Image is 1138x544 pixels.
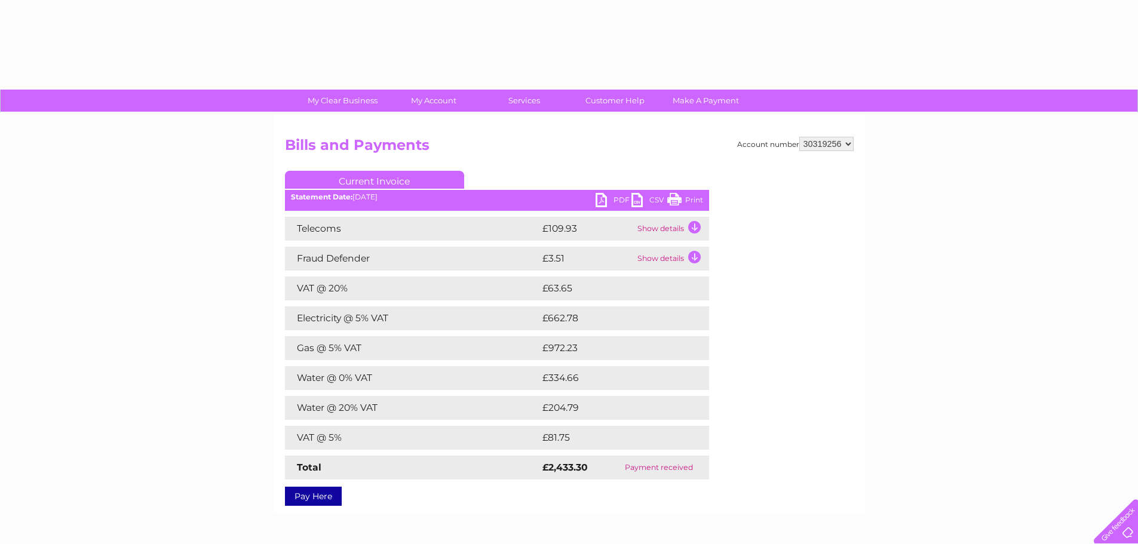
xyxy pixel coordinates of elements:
a: Current Invoice [285,171,464,189]
td: Show details [634,247,709,271]
a: Pay Here [285,487,342,506]
a: CSV [631,193,667,210]
div: [DATE] [285,193,709,201]
td: £63.65 [539,276,685,300]
a: My Account [384,90,483,112]
a: Make A Payment [657,90,755,112]
a: Print [667,193,703,210]
td: Show details [634,217,709,241]
strong: £2,433.30 [542,462,588,473]
td: Fraud Defender [285,247,539,271]
a: Services [475,90,573,112]
a: My Clear Business [293,90,392,112]
a: PDF [596,193,631,210]
td: VAT @ 20% [285,276,539,300]
h2: Bills and Payments [285,137,854,159]
a: Customer Help [566,90,664,112]
td: £109.93 [539,217,634,241]
td: Telecoms [285,217,539,241]
td: Payment received [609,456,709,480]
strong: Total [297,462,321,473]
td: £3.51 [539,247,634,271]
td: Water @ 20% VAT [285,396,539,420]
td: Water @ 0% VAT [285,366,539,390]
td: £662.78 [539,306,688,330]
td: Electricity @ 5% VAT [285,306,539,330]
div: Account number [737,137,854,151]
td: VAT @ 5% [285,426,539,450]
td: £972.23 [539,336,688,360]
td: £81.75 [539,426,683,450]
b: Statement Date: [291,192,352,201]
td: Gas @ 5% VAT [285,336,539,360]
td: £204.79 [539,396,688,420]
td: £334.66 [539,366,688,390]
